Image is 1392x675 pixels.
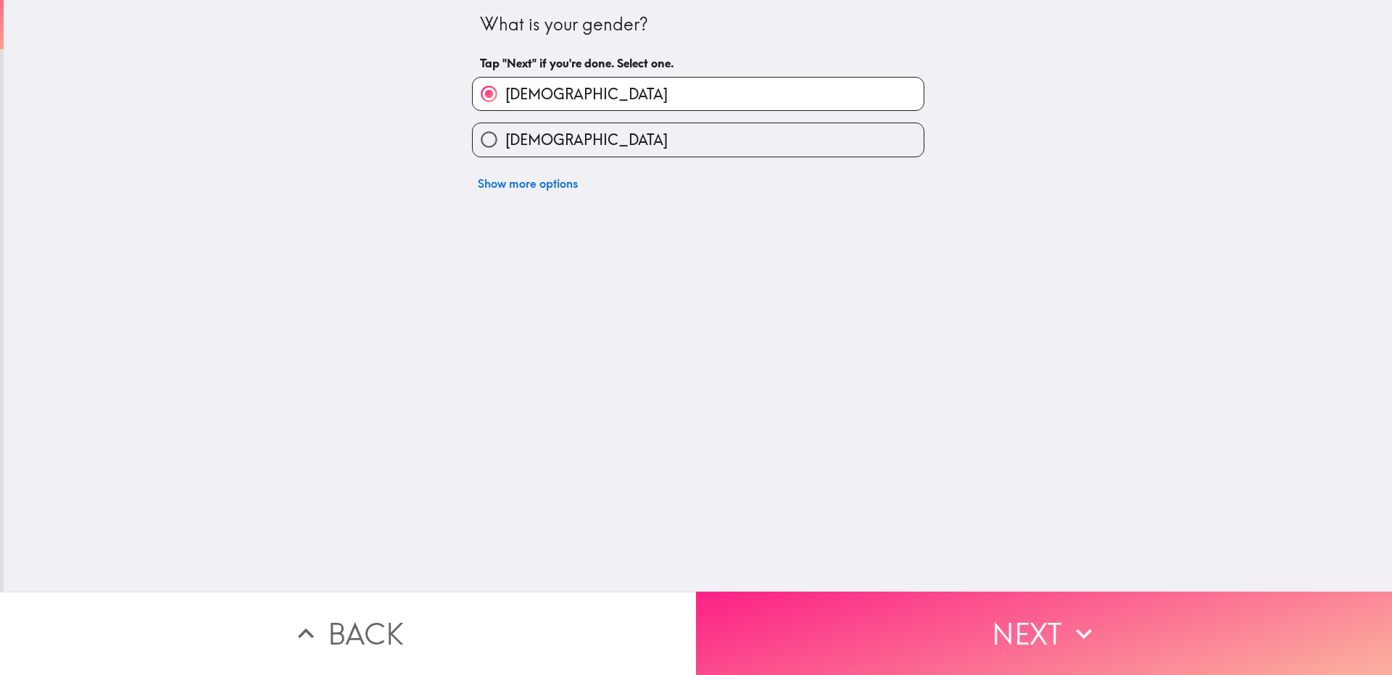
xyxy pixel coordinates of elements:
button: [DEMOGRAPHIC_DATA] [473,123,924,156]
span: [DEMOGRAPHIC_DATA] [505,130,668,150]
button: Next [696,592,1392,675]
h6: Tap "Next" if you're done. Select one. [480,55,916,71]
div: What is your gender? [480,12,916,37]
span: [DEMOGRAPHIC_DATA] [505,84,668,104]
button: [DEMOGRAPHIC_DATA] [473,78,924,110]
button: Show more options [472,169,584,198]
